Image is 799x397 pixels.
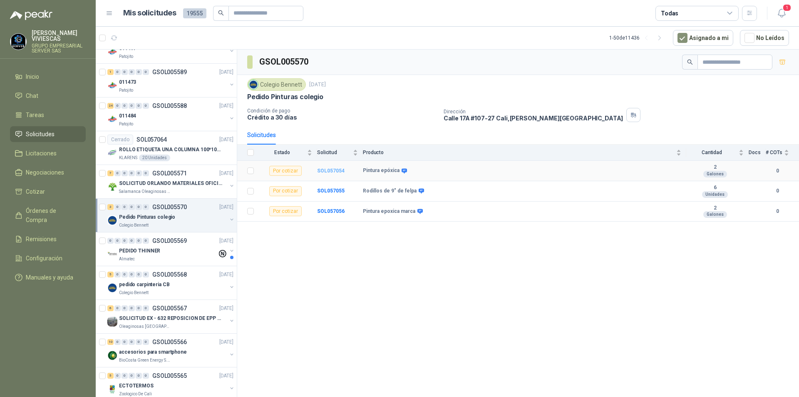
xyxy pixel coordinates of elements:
span: Manuales y ayuda [26,273,73,282]
a: Licitaciones [10,145,86,161]
span: Estado [259,150,305,155]
img: Company Logo [10,34,26,50]
span: Inicio [26,72,39,81]
a: 10 0 0 0 0 0 GSOL005566[DATE] Company Logoaccesorios para smartphoneBioCosta Green Energy S.A.S [107,337,235,364]
b: 0 [766,207,789,215]
p: PEDIDO THINNER [119,247,160,255]
p: GRUPO EMPRESARIAL SERVER SAS [32,43,86,53]
p: GSOL005571 [152,170,187,176]
div: 0 [114,305,121,311]
div: 0 [122,69,128,75]
div: Por cotizar [269,166,302,176]
div: 0 [143,238,149,244]
div: Por cotizar [269,186,302,196]
div: 7 [107,170,114,176]
a: Cotizar [10,184,86,200]
p: ECTOTERMOS [119,382,154,390]
div: 0 [143,339,149,345]
div: 1 [107,69,114,75]
a: Inicio [10,69,86,85]
div: 1 - 50 de 11436 [609,31,666,45]
button: 1 [774,6,789,21]
p: [DATE] [219,136,233,144]
p: [PERSON_NAME] VIVIESCAS [32,30,86,42]
a: Tareas [10,107,86,123]
img: Company Logo [107,350,117,360]
p: Pedido Pinturas colegio [247,92,323,101]
p: Dirección [444,109,623,115]
div: Todas [661,9,678,18]
span: Licitaciones [26,149,57,158]
span: # COTs [766,150,782,155]
div: 0 [143,272,149,277]
span: search [687,59,693,65]
b: Pintura epoxica marca [363,208,415,215]
p: Colegio Bennett [119,290,149,296]
span: Órdenes de Compra [26,206,78,225]
p: [DATE] [219,237,233,245]
div: 10 [107,339,114,345]
p: Salamanca Oleaginosas SAS [119,188,171,195]
div: 0 [136,69,142,75]
div: 0 [122,272,128,277]
img: Company Logo [107,283,117,293]
div: 0 [129,238,135,244]
th: Estado [259,145,317,161]
b: 0 [766,187,789,195]
div: 0 [143,103,149,109]
div: 0 [122,305,128,311]
p: Crédito a 30 días [247,114,437,121]
img: Company Logo [107,249,117,259]
span: search [218,10,224,16]
div: 5 [107,272,114,277]
div: 0 [143,305,149,311]
a: SOL057056 [317,208,345,214]
b: 0 [766,167,789,175]
div: 0 [136,373,142,379]
p: [DATE] [309,81,326,89]
div: 20 Unidades [139,155,170,161]
b: 2 [686,205,744,212]
button: Asignado a mi [673,30,733,46]
div: Unidades [702,191,728,198]
h3: GSOL005570 [259,55,310,68]
span: Negociaciones [26,168,64,177]
img: Company Logo [107,148,117,158]
div: 0 [129,339,135,345]
div: 0 [114,238,121,244]
div: 0 [122,170,128,176]
div: 0 [143,69,149,75]
div: 0 [114,69,121,75]
div: 0 [129,204,135,210]
span: Configuración [26,254,62,263]
a: Configuración [10,250,86,266]
th: # COTs [766,145,799,161]
img: Company Logo [107,384,117,394]
span: Tareas [26,110,44,120]
p: [DATE] [219,102,233,110]
p: Patojito [119,53,133,60]
div: 0 [136,204,142,210]
a: 24 0 0 0 0 0 GSOL005588[DATE] Company Logo011484Patojito [107,101,235,127]
p: [DATE] [219,305,233,312]
div: 0 [143,170,149,176]
p: [DATE] [219,372,233,380]
p: GSOL005567 [152,305,187,311]
div: 0 [122,204,128,210]
b: 6 [686,185,744,191]
p: [DATE] [219,271,233,279]
img: Logo peakr [10,10,52,20]
div: 0 [129,373,135,379]
div: 0 [114,170,121,176]
p: Patojito [119,121,133,127]
a: Chat [10,88,86,104]
p: 011484 [119,112,136,120]
div: 0 [143,373,149,379]
p: GSOL005588 [152,103,187,109]
div: 0 [129,103,135,109]
div: 0 [136,170,142,176]
p: GSOL005568 [152,272,187,277]
p: Calle 17A #107-27 Cali , [PERSON_NAME][GEOGRAPHIC_DATA] [444,115,623,122]
p: Condición de pago [247,108,437,114]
